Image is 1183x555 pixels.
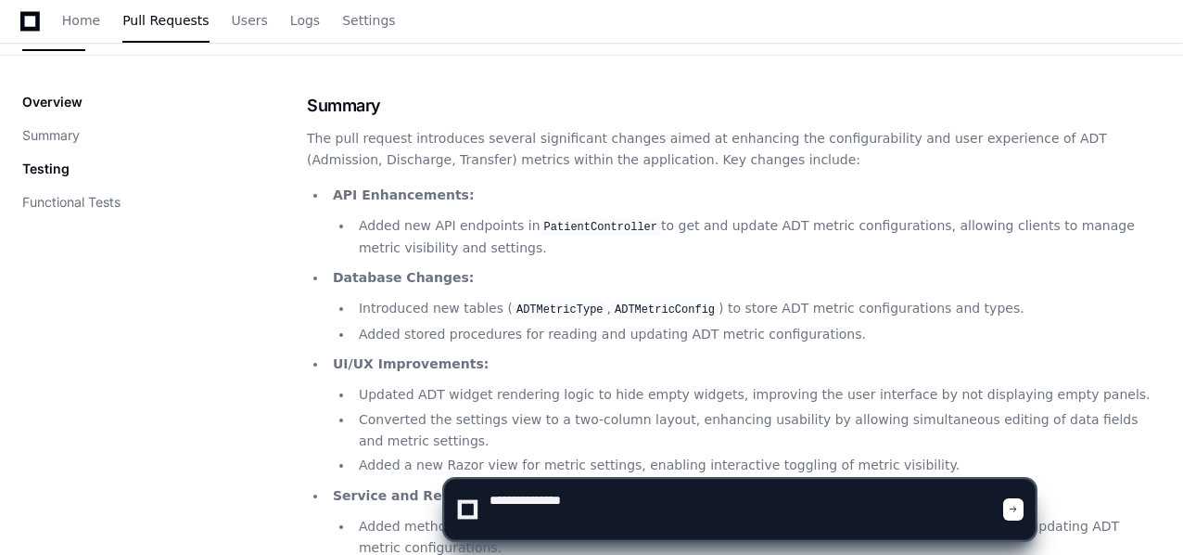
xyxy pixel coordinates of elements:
[353,455,1161,476] li: Added a new Razor view for metric settings, enabling interactive toggling of metric visibility.
[333,356,489,371] strong: UI/UX Improvements:
[22,93,83,111] p: Overview
[333,488,573,503] strong: Service and Repository Updates:
[232,15,268,26] span: Users
[611,302,719,318] code: ADTMetricConfig
[342,15,395,26] span: Settings
[62,15,100,26] span: Home
[353,384,1161,406] li: Updated ADT widget rendering logic to hide empty widgets, improving the user interface by not dis...
[290,15,320,26] span: Logs
[353,298,1161,320] li: Introduced new tables ( , ) to store ADT metric configurations and types.
[353,324,1161,345] li: Added stored procedures for reading and updating ADT metric configurations.
[22,126,80,145] button: Summary
[307,128,1161,171] p: The pull request introduces several significant changes aimed at enhancing the configurability an...
[122,15,209,26] span: Pull Requests
[22,193,121,212] button: Functional Tests
[353,215,1161,258] li: Added new API endpoints in to get and update ADT metric configurations, allowing clients to manag...
[513,302,607,318] code: ADTMetricType
[22,160,70,178] p: Testing
[353,409,1161,452] li: Converted the settings view to a two-column layout, enhancing usability by allowing simultaneous ...
[541,219,661,236] code: PatientController
[307,93,1161,119] h1: Summary
[333,270,474,285] strong: Database Changes:
[333,187,475,202] strong: API Enhancements:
